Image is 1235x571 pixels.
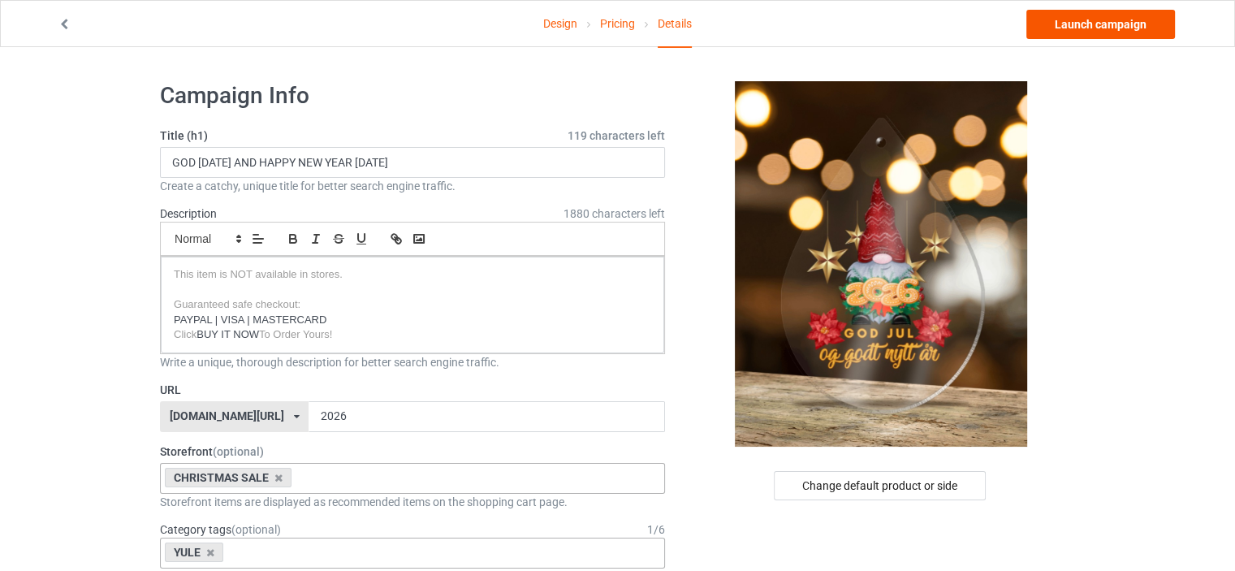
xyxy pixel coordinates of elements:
[165,543,223,562] div: YULE
[174,327,651,343] p: BUY IT NOW
[564,205,665,222] span: 1880 characters left
[170,410,284,422] div: [DOMAIN_NAME][URL]
[174,298,300,310] span: Guaranteed safe checkout:
[774,471,986,500] div: Change default product or side
[160,178,665,194] div: Create a catchy, unique title for better search engine traffic.
[213,445,264,458] span: (optional)
[165,468,291,487] div: CHRISTMAS SALE
[1026,10,1175,39] a: Launch campaign
[174,268,343,280] span: This item is NOT available in stores.
[160,382,665,398] label: URL
[543,1,577,46] a: Design
[647,521,665,538] div: 1 / 6
[658,1,692,48] div: Details
[231,523,281,536] span: (optional)
[160,494,665,510] div: Storefront items are displayed as recommended items on the shopping cart page.
[160,521,281,538] label: Category tags
[174,313,651,328] p: PAYPAL | VISA | MASTERCARD
[568,128,665,144] span: 119 characters left
[160,128,665,144] label: Title (h1)
[160,443,665,460] label: Storefront
[160,81,665,110] h1: Campaign Info
[160,207,217,220] label: Description
[174,328,196,340] span: Click
[160,354,665,370] div: Write a unique, thorough description for better search engine traffic.
[600,1,635,46] a: Pricing
[259,328,332,340] span: To Order Yours!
